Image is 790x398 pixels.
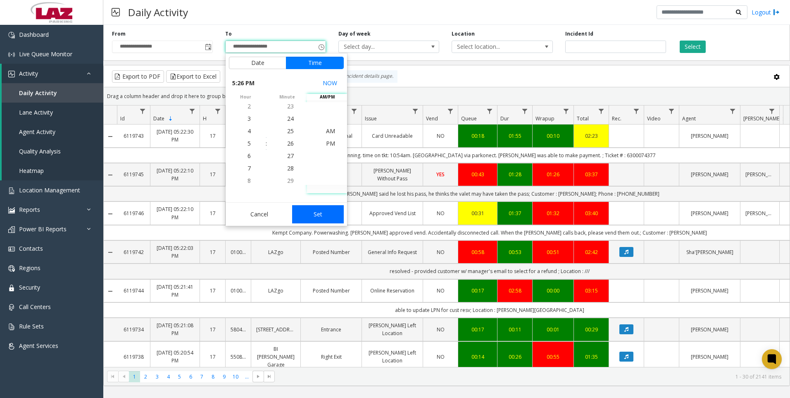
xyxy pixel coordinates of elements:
span: Vend [426,115,438,122]
a: Queue Filter Menu [484,105,495,117]
span: Page 5 [174,371,185,382]
a: NO [428,132,453,140]
span: Heatmap [19,167,44,175]
span: YES [436,171,445,178]
a: LAZgo [256,248,295,256]
span: 26 [287,139,294,147]
span: 23 [287,102,294,110]
a: [PERSON_NAME] [684,132,735,140]
a: [PERSON_NAME] Left Location [367,349,418,364]
a: 6119746 [122,209,145,217]
a: 01:37 [502,209,527,217]
span: 28 [287,164,294,172]
span: Power BI Reports [19,225,67,233]
a: Collapse Details [104,133,117,140]
div: 00:17 [463,326,492,333]
a: Lane Activity [2,103,103,122]
a: LAZgo [256,287,295,295]
a: 00:55 [538,353,569,361]
span: Page 7 [196,371,207,382]
a: Wrapup Filter Menu [561,105,572,117]
span: Issue [365,115,377,122]
div: 03:15 [579,287,604,295]
span: AM/PM [307,94,347,100]
img: 'icon' [8,187,15,194]
span: Location Management [19,186,80,194]
a: 00:01 [538,326,569,333]
a: 00:51 [538,248,569,256]
div: 02:42 [579,248,604,256]
span: Wrapup [535,115,554,122]
a: Lane Filter Menu [349,105,360,117]
span: Dur [500,115,509,122]
a: NO [428,209,453,217]
span: Regions [19,264,40,272]
a: [DATE] 05:22:10 PM [155,167,195,182]
a: Daily Activity [2,83,103,103]
a: 6119738 [122,353,145,361]
a: Issue Filter Menu [410,105,421,117]
span: Go to the next page [255,373,262,380]
img: 'icon' [8,207,15,213]
a: 17 [205,248,220,256]
span: 7 [247,164,251,172]
a: 01:28 [502,170,527,178]
a: 00:18 [463,132,492,140]
span: Select day... [339,41,419,53]
span: Toggle popup [316,41,326,53]
button: Set [292,205,344,223]
a: BI [PERSON_NAME] Garage [256,345,295,369]
span: Page 3 [152,371,163,382]
img: 'icon' [8,71,15,77]
span: Toggle popup [203,41,212,53]
a: [PERSON_NAME] [684,326,735,333]
a: 01:35 [579,353,604,361]
a: 00:26 [502,353,527,361]
a: 00:17 [463,287,492,295]
img: 'icon' [8,32,15,38]
img: 'icon' [8,226,15,233]
a: 01:26 [538,170,569,178]
a: [PERSON_NAME] [684,170,735,178]
span: 5:26 PM [232,77,255,89]
a: Card Unreadable [367,132,418,140]
span: Queue [461,115,477,122]
a: 6119743 [122,132,145,140]
span: Rule Sets [19,322,44,330]
kendo-pager-info: 1 - 30 of 2141 items [280,373,781,380]
div: Drag a column header and drop it here to group by that column [104,89,790,103]
span: AM [326,127,335,135]
a: Right Exit [306,353,357,361]
a: Total Filter Menu [596,105,607,117]
span: Video [647,115,661,122]
div: 00:00 [538,287,569,295]
span: Sortable [167,115,174,122]
a: Id Filter Menu [137,105,148,117]
span: [PERSON_NAME] [743,115,781,122]
a: [DATE] 05:20:54 PM [155,349,195,364]
div: 03:37 [579,170,604,178]
img: 'icon' [8,285,15,291]
a: Heatmap [2,161,103,180]
a: Date Filter Menu [187,105,198,117]
a: 00:14 [463,353,492,361]
a: [DATE] 05:21:41 PM [155,283,195,299]
div: 01:32 [538,209,569,217]
a: 02:58 [502,287,527,295]
span: minute [267,94,307,100]
span: Call Centers [19,303,51,311]
span: Page 1 [129,371,140,382]
span: Date [153,115,164,122]
a: Entrance [306,326,357,333]
span: Page 4 [163,371,174,382]
a: NO [428,353,453,361]
label: Day of week [338,30,371,38]
span: Go to the last page [264,371,275,382]
a: Collapse Details [104,288,117,295]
